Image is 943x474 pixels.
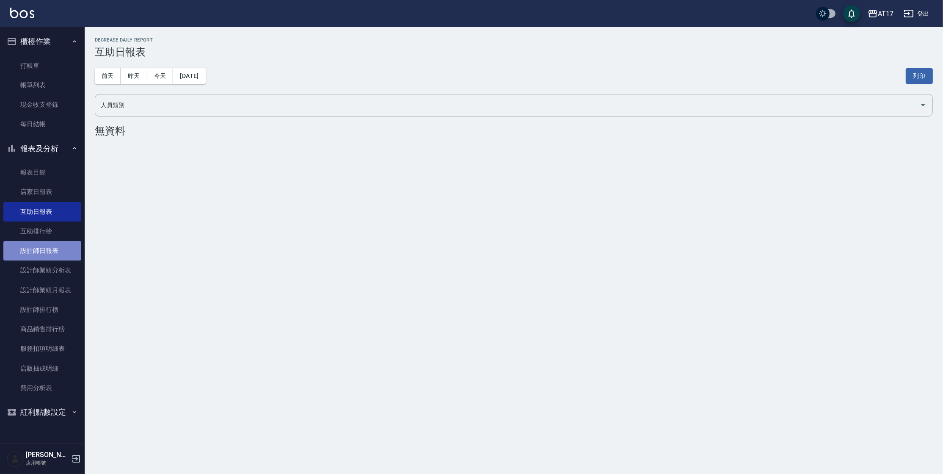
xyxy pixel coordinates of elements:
a: 設計師日報表 [3,241,81,261]
a: 帳單列表 [3,75,81,95]
button: 前天 [95,68,121,84]
a: 現金收支登錄 [3,95,81,114]
button: 報表及分析 [3,138,81,160]
button: 紅利點數設定 [3,401,81,423]
a: 互助日報表 [3,202,81,222]
button: 櫃檯作業 [3,30,81,53]
button: [DATE] [173,68,205,84]
a: 報表目錄 [3,163,81,182]
a: 互助排行榜 [3,222,81,241]
button: Open [916,98,930,112]
a: 設計師業績月報表 [3,280,81,300]
button: 登出 [900,6,933,22]
button: save [843,5,860,22]
p: 店用帳號 [26,459,69,467]
h3: 互助日報表 [95,46,933,58]
a: 店家日報表 [3,182,81,202]
img: Logo [10,8,34,18]
button: 列印 [906,68,933,84]
img: Person [7,450,24,467]
a: 設計師業績分析表 [3,261,81,280]
a: 打帳單 [3,56,81,75]
a: 商品銷售排行榜 [3,319,81,339]
button: 今天 [147,68,174,84]
button: AT17 [864,5,897,22]
a: 每日結帳 [3,114,81,134]
a: 費用分析表 [3,378,81,398]
div: 無資料 [95,125,933,137]
div: AT17 [878,8,893,19]
h5: [PERSON_NAME] [26,451,69,459]
a: 服務扣項明細表 [3,339,81,358]
a: 設計師排行榜 [3,300,81,319]
input: 人員名稱 [99,98,916,113]
a: 店販抽成明細 [3,359,81,378]
h2: Decrease Daily Report [95,37,933,43]
button: 昨天 [121,68,147,84]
